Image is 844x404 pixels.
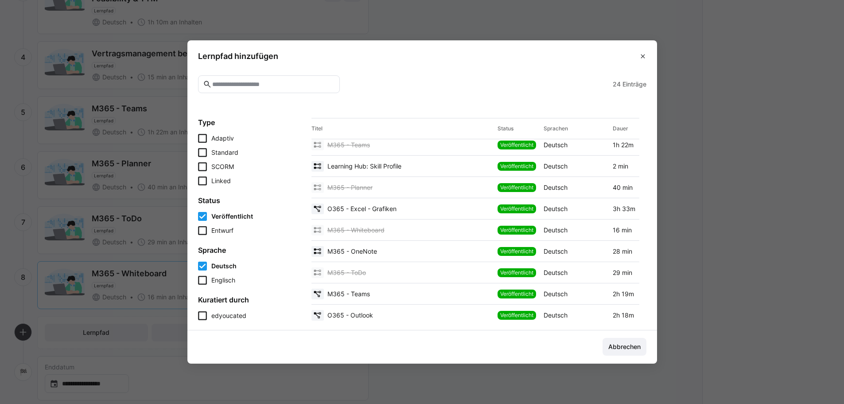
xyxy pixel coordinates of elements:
[544,247,568,255] span: Deutsch
[544,226,568,234] span: Deutsch
[613,290,639,298] div: 2h 19m
[500,269,533,276] span: Veröffentlicht
[500,248,533,255] span: Veröffentlicht
[327,183,373,192] span: M365 - Planner
[500,290,533,298] span: Veröffentlicht
[607,342,642,351] span: Abbrechen
[327,226,385,235] span: M365 - Whiteboard
[498,125,540,132] div: Status
[211,276,235,285] span: Englisch
[198,246,304,255] h4: Sprache
[613,80,621,89] span: 24
[544,162,568,170] span: Deutsch
[198,51,278,61] h3: Lernpfad hinzufügen
[603,338,646,356] button: Abbrechen
[198,196,304,205] h4: Status
[613,311,639,320] div: 2h 18m
[544,311,568,319] span: Deutsch
[544,290,568,298] span: Deutsch
[500,141,533,149] span: Veröffentlicht
[211,162,234,171] span: SCORM
[544,205,568,212] span: Deutsch
[500,184,533,191] span: Veröffentlicht
[211,134,234,143] span: Adaptiv
[211,212,253,221] span: Veröffentlicht
[622,80,646,89] span: Einträge
[211,262,237,271] span: Deutsch
[500,163,533,170] span: Veröffentlicht
[327,162,401,171] span: Learning Hub: Skill Profile
[198,118,304,127] h4: Type
[327,247,377,256] span: M365 - OneNote
[613,204,639,213] div: 3h 33m
[327,290,370,298] span: M365 - Teams
[327,311,373,320] span: O365 - Outlook
[211,148,238,157] span: Standard
[544,125,609,132] div: Sprachen
[211,312,246,319] span: edyoucated
[613,268,639,277] div: 29 min
[500,227,533,234] span: Veröffentlicht
[211,226,233,235] span: Entwurf
[544,269,568,276] span: Deutsch
[327,268,366,277] span: M365 - ToDo
[613,162,639,171] div: 2 min
[198,295,304,304] h4: Kuratiert durch
[613,125,639,132] div: Dauer
[500,312,533,319] span: Veröffentlicht
[544,141,568,149] span: Deutsch
[544,184,568,191] span: Deutsch
[327,204,397,213] span: O365 - Excel - Grafiken
[500,205,533,212] span: Veröffentlicht
[613,183,639,192] div: 40 min
[613,247,639,256] div: 28 min
[327,141,370,149] span: M365 - Teams
[311,125,494,132] div: Titel
[613,226,639,235] div: 16 min
[211,177,231,185] span: Linked
[613,141,639,149] div: 1h 22m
